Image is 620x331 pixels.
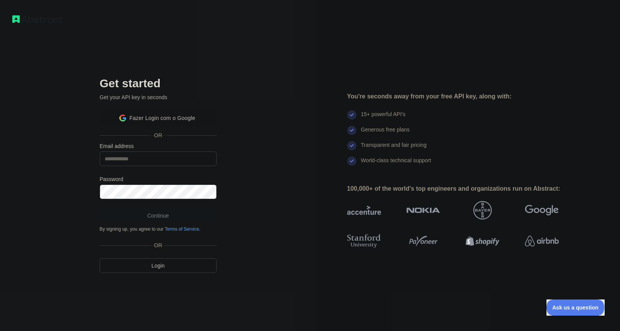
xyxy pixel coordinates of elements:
div: World-class technical support [361,156,431,172]
label: Email address [100,142,217,150]
div: Fazer Login com o Google [100,110,215,126]
img: check mark [347,141,356,150]
div: 15+ powerful API's [361,110,406,126]
img: shopify [466,233,500,249]
img: stanford university [347,233,381,249]
h2: Get started [100,77,217,90]
img: accenture [347,201,381,220]
img: check mark [347,156,356,166]
div: 100,000+ of the world's top engineers and organizations run on Abstract: [347,184,583,193]
div: By signing up, you agree to our . [100,226,217,232]
span: Fazer Login com o Google [129,114,195,122]
img: payoneer [406,233,440,249]
div: Generous free plans [361,126,410,141]
img: nokia [406,201,440,220]
img: google [525,201,559,220]
button: Continue [100,208,217,223]
img: bayer [473,201,492,220]
img: check mark [347,110,356,120]
img: airbnb [525,233,559,249]
div: You're seconds away from your free API key, along with: [347,92,583,101]
iframe: Toggle Customer Support [546,299,605,316]
span: OR [151,241,165,249]
a: Terms of Service [165,226,199,232]
span: OR [148,131,168,139]
img: check mark [347,126,356,135]
img: Workflow [12,15,62,23]
a: Login [100,258,217,273]
div: Transparent and fair pricing [361,141,427,156]
p: Get your API key in seconds [100,93,217,101]
label: Password [100,175,217,183]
